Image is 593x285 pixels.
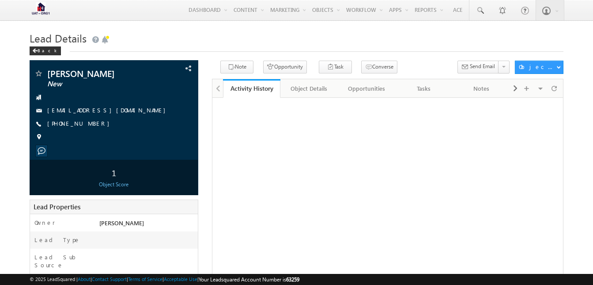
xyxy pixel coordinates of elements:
div: Activity History [230,84,274,92]
a: Acceptable Use [164,276,197,282]
img: Custom Logo [30,2,52,18]
label: Owner [34,219,55,227]
a: Contact Support [92,276,127,282]
span: Send Email [470,62,495,70]
a: About [78,276,91,282]
div: Back [30,46,61,55]
div: Object Details [287,83,330,94]
div: Object Actions [519,63,556,71]
div: Object Score [32,181,196,189]
div: Tasks [403,83,445,94]
label: Lead Type [34,236,80,244]
span: Lead Details [30,31,87,45]
a: [EMAIL_ADDRESS][DOMAIN_NAME] [47,106,170,114]
button: Send Email [457,61,499,73]
a: Notes [453,79,510,98]
a: Back [30,46,65,54]
button: Opportunity [263,61,307,73]
div: Notes [460,83,502,94]
button: Converse [361,61,397,73]
button: Note [220,61,253,73]
a: Opportunities [338,79,396,98]
div: Opportunities [345,83,388,94]
a: Object Details [280,79,338,98]
span: [PHONE_NUMBER] [47,119,114,128]
span: © 2025 LeadSquared | | | | | [30,275,299,284]
button: Object Actions [515,61,563,74]
button: Task [319,61,352,73]
span: [PERSON_NAME] [99,219,144,227]
span: Lead Properties [34,202,80,211]
span: 63259 [286,276,299,283]
span: New [47,80,151,89]
a: Activity History [223,79,280,98]
label: Lead Sub Source [34,253,91,269]
a: Tasks [396,79,453,98]
a: Terms of Service [128,276,162,282]
span: Your Leadsquared Account Number is [199,276,299,283]
div: 1 [32,164,196,181]
span: [PERSON_NAME] [47,69,151,78]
